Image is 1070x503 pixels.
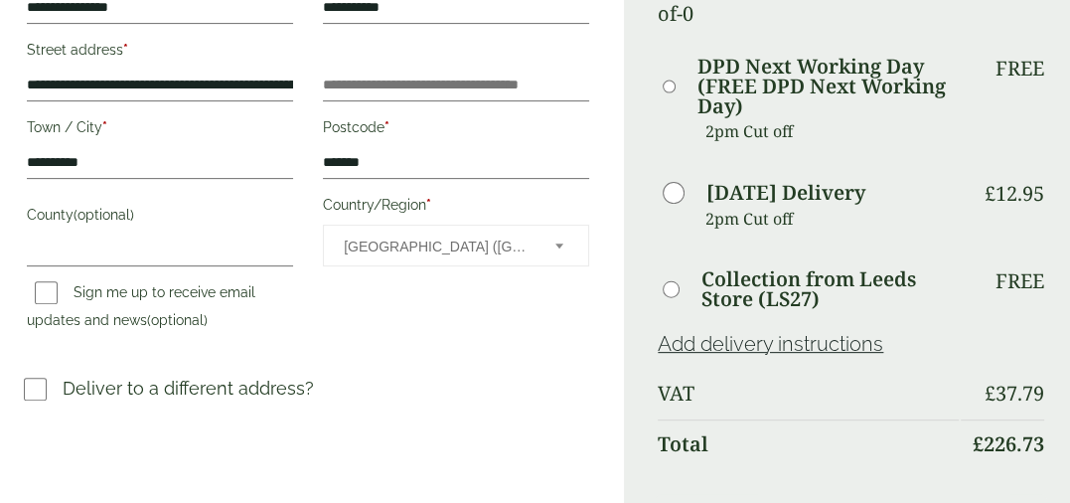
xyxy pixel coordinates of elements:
[985,380,1044,407] bdi: 37.79
[74,207,134,223] span: (optional)
[63,375,314,402] p: Deliver to a different address?
[27,201,293,235] label: County
[27,36,293,70] label: Street address
[323,113,589,147] label: Postcode
[323,191,589,225] label: Country/Region
[995,57,1044,81] p: Free
[658,332,883,356] a: Add delivery instructions
[973,430,984,457] span: £
[384,119,389,135] abbr: required
[35,281,58,304] input: Sign me up to receive email updates and news(optional)
[102,119,107,135] abbr: required
[697,57,959,116] label: DPD Next Working Day (FREE DPD Next Working Day)
[701,269,959,309] label: Collection from Leeds Store (LS27)
[658,419,959,468] th: Total
[27,113,293,147] label: Town / City
[323,225,589,266] span: Country/Region
[995,269,1044,293] p: Free
[985,180,995,207] span: £
[147,312,208,328] span: (optional)
[344,226,529,267] span: United Kingdom (UK)
[973,430,1044,457] bdi: 226.73
[705,116,959,146] p: 2pm Cut off
[27,284,255,334] label: Sign me up to receive email updates and news
[123,42,128,58] abbr: required
[426,197,431,213] abbr: required
[658,370,959,418] th: VAT
[985,180,1044,207] bdi: 12.95
[985,380,995,407] span: £
[705,204,959,234] p: 2pm Cut off
[706,183,865,203] label: [DATE] Delivery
